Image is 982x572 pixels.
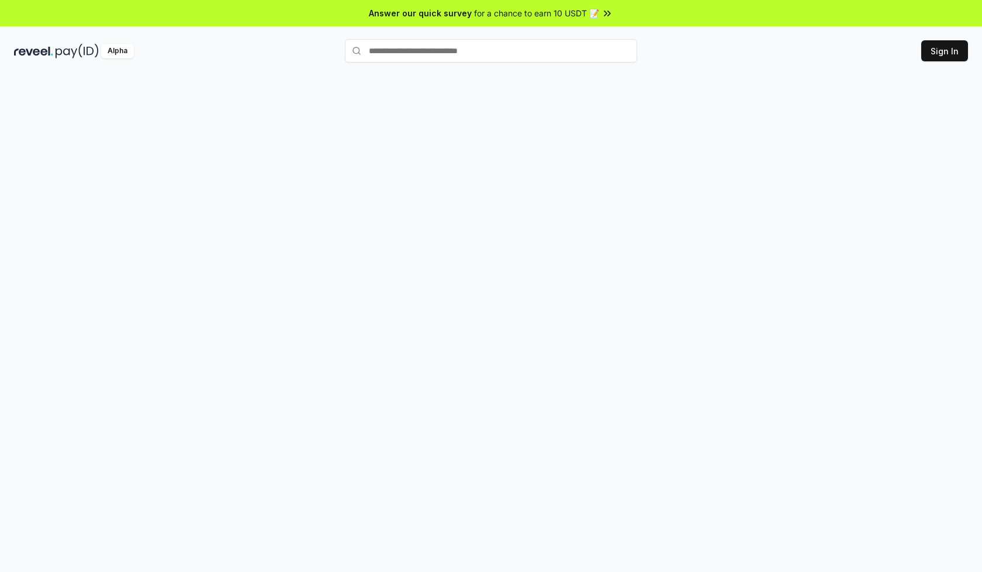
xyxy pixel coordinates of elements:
[101,44,134,58] div: Alpha
[921,40,968,61] button: Sign In
[56,44,99,58] img: pay_id
[14,44,53,58] img: reveel_dark
[474,7,599,19] span: for a chance to earn 10 USDT 📝
[369,7,472,19] span: Answer our quick survey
